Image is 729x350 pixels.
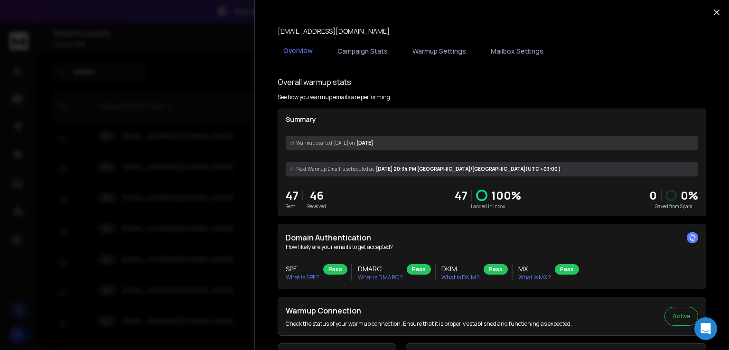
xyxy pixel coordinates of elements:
p: Saved from Spam [649,203,698,210]
div: Pass [484,264,508,275]
div: Pass [555,264,579,275]
p: Received [307,203,326,210]
p: What is SPF ? [286,274,319,281]
p: [EMAIL_ADDRESS][DOMAIN_NAME] [278,27,390,36]
p: 47 [286,188,299,203]
h1: Overall warmup stats [278,76,351,88]
h2: Domain Authentication [286,232,698,243]
p: 0 % [681,188,698,203]
div: [DATE] 20:34 PM [GEOGRAPHIC_DATA]/[GEOGRAPHIC_DATA] (UTC +03:00 ) [286,162,698,176]
span: Warmup started [DATE] on [296,139,355,147]
button: Warmup Settings [407,41,472,62]
h3: SPF [286,264,319,274]
h3: DKIM [441,264,480,274]
p: Landed in Inbox [455,203,521,210]
h3: MX [518,264,551,274]
button: Active [664,307,698,326]
p: See how you warmup emails are performing [278,93,390,101]
button: Campaign Stats [332,41,393,62]
strong: 0 [649,187,657,203]
div: Pass [407,264,431,275]
p: Summary [286,115,698,124]
span: Next Warmup Email is scheduled at [296,166,374,173]
button: Overview [278,40,318,62]
p: What is DKIM ? [441,274,480,281]
div: [DATE] [286,136,698,150]
p: What is MX ? [518,274,551,281]
button: Mailbox Settings [485,41,549,62]
p: 46 [307,188,326,203]
p: Check the status of your warmup connection. Ensure that it is properly established and functionin... [286,320,572,328]
p: 100 % [491,188,521,203]
p: 47 [455,188,467,203]
p: What is DMARC ? [358,274,403,281]
p: How likely are your emails to get accepted? [286,243,698,251]
h3: DMARC [358,264,403,274]
p: Sent [286,203,299,210]
div: Pass [323,264,347,275]
div: Open Intercom Messenger [694,317,717,340]
h2: Warmup Connection [286,305,572,316]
